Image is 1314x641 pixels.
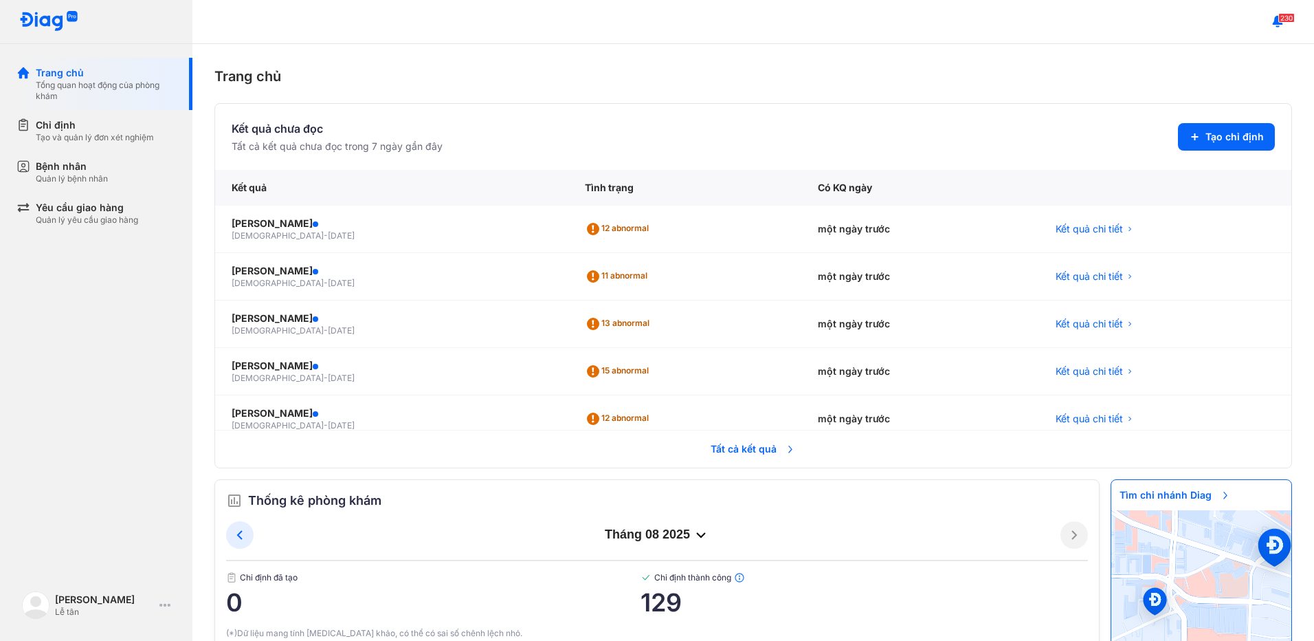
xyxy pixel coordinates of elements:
div: Trang chủ [214,66,1292,87]
div: Tất cả kết quả chưa đọc trong 7 ngày gần đây [232,140,443,153]
div: 12 abnormal [585,218,654,240]
div: Quản lý bệnh nhân [36,173,108,184]
div: [PERSON_NAME] [232,359,552,373]
div: Có KQ ngày [801,170,1039,206]
span: Tìm chi nhánh Diag [1111,480,1239,510]
div: Chỉ định [36,118,154,132]
button: Tạo chỉ định [1178,123,1275,151]
div: Yêu cầu giao hàng [36,201,138,215]
div: một ngày trước [801,395,1039,443]
span: - [324,373,328,383]
span: [DATE] [328,420,355,431]
div: Lễ tân [55,607,154,618]
span: 0 [226,589,641,616]
span: [DEMOGRAPHIC_DATA] [232,230,324,241]
img: logo [19,11,78,32]
span: [DEMOGRAPHIC_DATA] [232,278,324,288]
span: [DEMOGRAPHIC_DATA] [232,420,324,431]
span: - [324,278,328,288]
span: Kết quả chi tiết [1056,412,1123,426]
img: logo [22,591,49,619]
span: Kết quả chi tiết [1056,365,1123,378]
span: Kết quả chi tiết [1056,270,1123,283]
div: [PERSON_NAME] [55,593,154,607]
div: [PERSON_NAME] [232,406,552,420]
span: [DATE] [328,373,355,383]
img: document.50c4cfd0.svg [226,572,237,583]
img: order.5a6da16c.svg [226,492,243,509]
div: 11 abnormal [585,265,653,287]
div: một ngày trước [801,253,1039,301]
span: - [324,325,328,336]
div: Tổng quan hoạt động của phòng khám [36,80,176,102]
span: Chỉ định đã tạo [226,572,641,583]
span: Tạo chỉ định [1205,130,1264,144]
div: một ngày trước [801,206,1039,253]
span: [DEMOGRAPHIC_DATA] [232,373,324,383]
div: Tình trạng [568,170,801,206]
img: checked-green.01cc79e0.svg [641,572,652,583]
div: [PERSON_NAME] [232,312,552,325]
div: 13 abnormal [585,313,655,335]
div: Bệnh nhân [36,160,108,173]
span: Thống kê phòng khám [248,491,381,510]
span: Chỉ định thành công [641,572,1088,583]
div: Kết quả chưa đọc [232,120,443,137]
span: [DATE] [328,325,355,336]
div: một ngày trước [801,301,1039,348]
span: Tất cả kết quả [702,434,804,464]
div: tháng 08 2025 [254,527,1060,543]
div: 15 abnormal [585,360,654,382]
div: 12 abnormal [585,408,654,430]
img: info.7e716105.svg [734,572,745,583]
div: Trang chủ [36,66,176,80]
span: [DATE] [328,230,355,241]
span: - [324,420,328,431]
span: 230 [1278,13,1295,23]
div: [PERSON_NAME] [232,217,552,230]
span: [DEMOGRAPHIC_DATA] [232,325,324,336]
div: [PERSON_NAME] [232,264,552,278]
div: Quản lý yêu cầu giao hàng [36,215,138,226]
div: Kết quả [215,170,568,206]
span: 129 [641,589,1088,616]
div: (*)Dữ liệu mang tính [MEDICAL_DATA] khảo, có thể có sai số chênh lệch nhỏ. [226,627,1088,640]
span: Kết quả chi tiết [1056,317,1123,331]
span: Kết quả chi tiết [1056,222,1123,236]
span: - [324,230,328,241]
span: [DATE] [328,278,355,288]
div: Tạo và quản lý đơn xét nghiệm [36,132,154,143]
div: một ngày trước [801,348,1039,395]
